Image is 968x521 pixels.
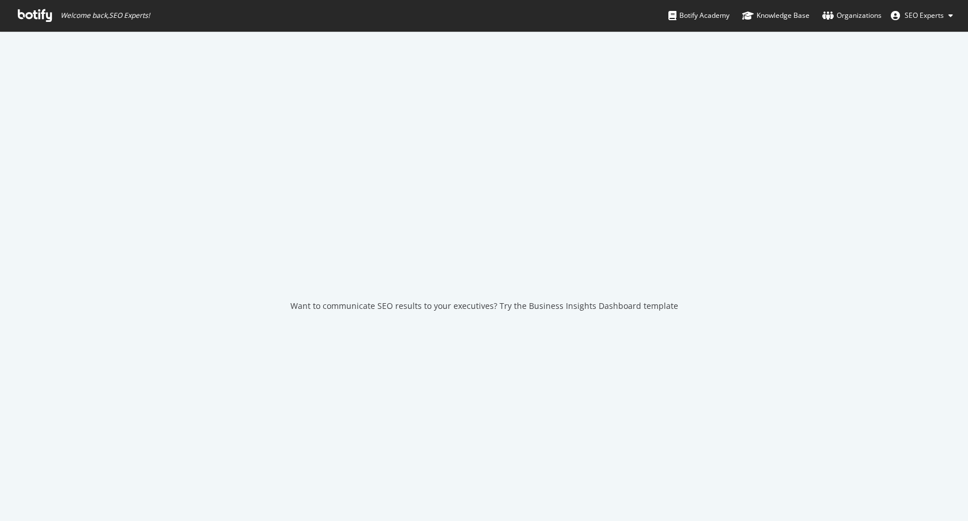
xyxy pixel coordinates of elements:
span: Welcome back, SEO Experts ! [60,11,150,20]
div: animation [443,240,525,282]
span: SEO Experts [905,10,944,20]
div: Organizations [822,10,882,21]
button: SEO Experts [882,6,962,25]
div: Knowledge Base [742,10,810,21]
div: Botify Academy [668,10,729,21]
div: Want to communicate SEO results to your executives? Try the Business Insights Dashboard template [290,300,678,312]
